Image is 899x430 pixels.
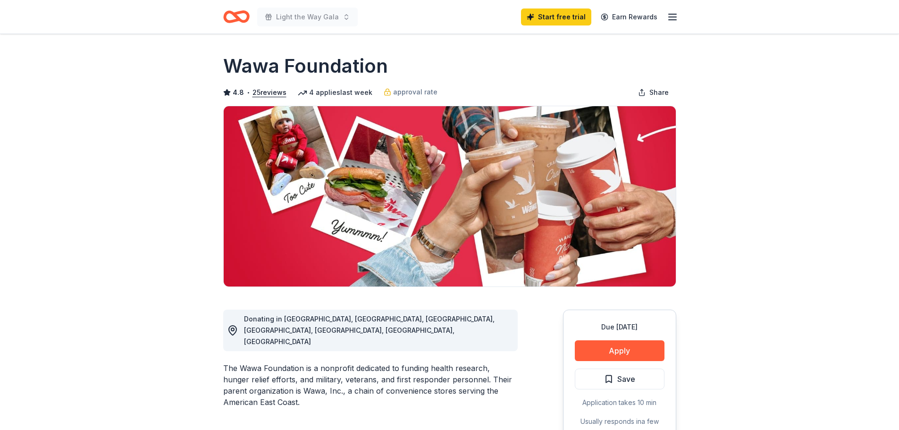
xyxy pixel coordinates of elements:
button: Save [575,369,664,389]
span: • [246,89,250,96]
span: Donating in [GEOGRAPHIC_DATA], [GEOGRAPHIC_DATA], [GEOGRAPHIC_DATA], [GEOGRAPHIC_DATA], [GEOGRAPH... [244,315,495,346]
a: Start free trial [521,8,591,25]
button: Light the Way Gala [257,8,358,26]
div: Due [DATE] [575,321,664,333]
a: Home [223,6,250,28]
span: approval rate [393,86,437,98]
div: The Wawa Foundation is a nonprofit dedicated to funding health research, hunger relief efforts, a... [223,363,518,408]
a: Earn Rewards [595,8,663,25]
div: Application takes 10 min [575,397,664,408]
span: Share [649,87,669,98]
button: 25reviews [252,87,286,98]
img: Image for Wawa Foundation [224,106,676,287]
span: 4.8 [233,87,244,98]
span: Save [617,373,635,385]
span: Light the Way Gala [276,11,339,23]
div: 4 applies last week [298,87,372,98]
button: Apply [575,340,664,361]
h1: Wawa Foundation [223,53,388,79]
a: approval rate [384,86,437,98]
button: Share [630,83,676,102]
